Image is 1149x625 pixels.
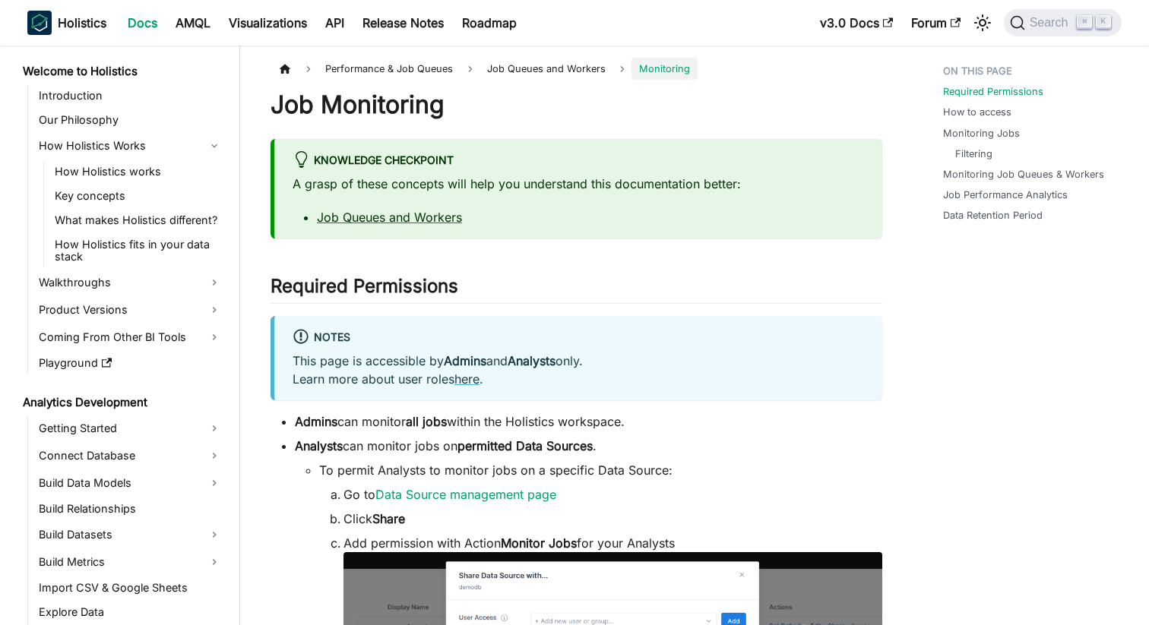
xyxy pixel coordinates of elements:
[293,175,864,193] p: A grasp of these concepts will help you understand this documentation better:
[34,325,226,349] a: Coming From Other BI Tools
[902,11,970,35] a: Forum
[271,275,882,304] h2: Required Permissions
[50,210,226,231] a: What makes Holistics different?
[271,90,882,120] h1: Job Monitoring
[18,392,226,413] a: Analytics Development
[34,109,226,131] a: Our Philosophy
[293,328,864,348] div: Notes
[34,298,226,322] a: Product Versions
[943,208,1043,223] a: Data Retention Period
[295,438,343,453] strong: Analysts
[12,46,240,625] nav: Docs sidebar
[34,352,226,374] a: Playground
[480,58,613,80] span: Job Queues and Workers
[34,134,226,158] a: How Holistics Works
[1004,9,1122,36] button: Search (Command+K)
[34,85,226,106] a: Introduction
[406,414,447,429] strong: all jobs
[27,11,52,35] img: Holistics
[34,270,226,295] a: Walkthroughs
[295,412,882,431] li: can monitor within the Holistics workspace.
[453,11,526,35] a: Roadmap
[220,11,316,35] a: Visualizations
[34,522,226,547] a: Build Datasets
[970,11,995,35] button: Switch between dark and light mode (currently light mode)
[343,485,882,503] li: Go to
[34,498,226,519] a: Build Relationships
[50,161,226,182] a: How Holistics works
[50,234,226,267] a: How Holistics fits in your data stack
[943,167,1104,182] a: Monitoring Job Queues & Workers
[27,11,106,35] a: HolisticsHolistics
[34,601,226,623] a: Explore Data
[34,416,226,440] a: Getting Started
[318,58,461,80] span: Performance & Job Queues
[271,58,299,80] a: Home page
[293,151,864,171] div: Knowledge Checkpoint
[34,443,226,468] a: Connect Database
[271,58,882,80] nav: Breadcrumbs
[343,510,882,528] li: Click
[943,105,1011,119] a: How to access
[34,577,226,598] a: Import CSV & Google Sheets
[943,188,1068,202] a: Job Performance Analytics
[166,11,220,35] a: AMQL
[1077,15,1092,29] kbd: ⌘
[18,61,226,82] a: Welcome to Holistics
[317,210,462,225] a: Job Queues and Workers
[631,58,698,80] span: Monitoring
[353,11,453,35] a: Release Notes
[50,185,226,207] a: Key concepts
[1025,16,1078,30] span: Search
[444,353,486,368] strong: Admins
[58,14,106,32] b: Holistics
[955,147,992,161] a: Filtering
[508,353,556,368] strong: Analysts
[119,11,166,35] a: Docs
[295,414,337,429] strong: Admins
[375,487,556,502] a: Data Source management page
[1096,15,1111,29] kbd: K
[34,471,226,495] a: Build Data Models
[811,11,902,35] a: v3.0 Docs
[372,511,405,526] strong: Share
[454,371,480,387] a: here
[457,438,593,453] strong: permitted Data Sources
[501,535,577,551] strong: Monitor Jobs
[943,126,1020,140] a: Monitoring Jobs
[293,352,864,388] p: This page is accessible by and only. Learn more about user roles .
[316,11,353,35] a: API
[943,84,1043,99] a: Required Permissions
[34,550,226,574] a: Build Metrics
